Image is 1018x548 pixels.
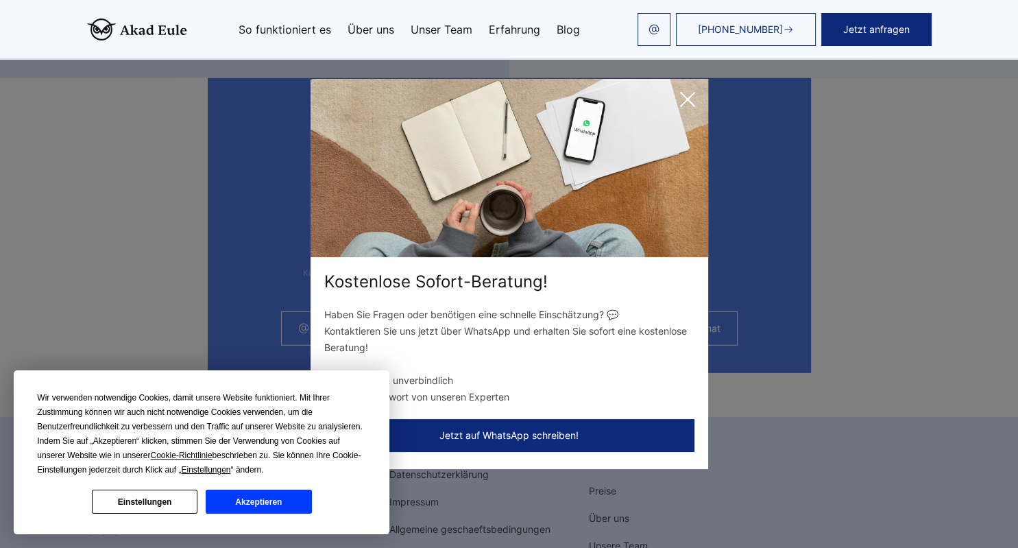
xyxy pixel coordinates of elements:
span: Cookie-Richtlinie [151,451,213,460]
img: logo [87,19,187,40]
img: email [649,24,659,35]
button: Jetzt anfragen [821,13,932,46]
a: Blog [557,24,580,35]
button: Einstellungen [92,490,197,514]
p: Haben Sie Fragen oder benötigen eine schnelle Einschätzung? 💬 Kontaktieren Sie uns jetzt über Wha... [324,307,694,356]
a: Erfahrung [489,24,540,35]
div: Wir verwenden notwendige Cookies, damit unsere Website funktioniert. Mit Ihrer Zustimmung können ... [37,391,366,477]
a: So funktioniert es [239,24,331,35]
button: Jetzt auf WhatsApp schreiben! [324,419,694,452]
div: Kostenlose Sofort-Beratung! [311,271,708,293]
div: Cookie Consent Prompt [14,370,389,534]
span: Einstellungen [181,465,230,475]
button: Akzeptieren [206,490,311,514]
li: ✅ Kostenlos & unverbindlich [324,372,694,389]
img: exit [311,79,708,257]
li: ✅ Direkte Antwort von unseren Experten [324,389,694,405]
span: [PHONE_NUMBER] [698,24,783,35]
a: Über uns [348,24,394,35]
a: Unser Team [411,24,472,35]
a: [PHONE_NUMBER] [676,13,816,46]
